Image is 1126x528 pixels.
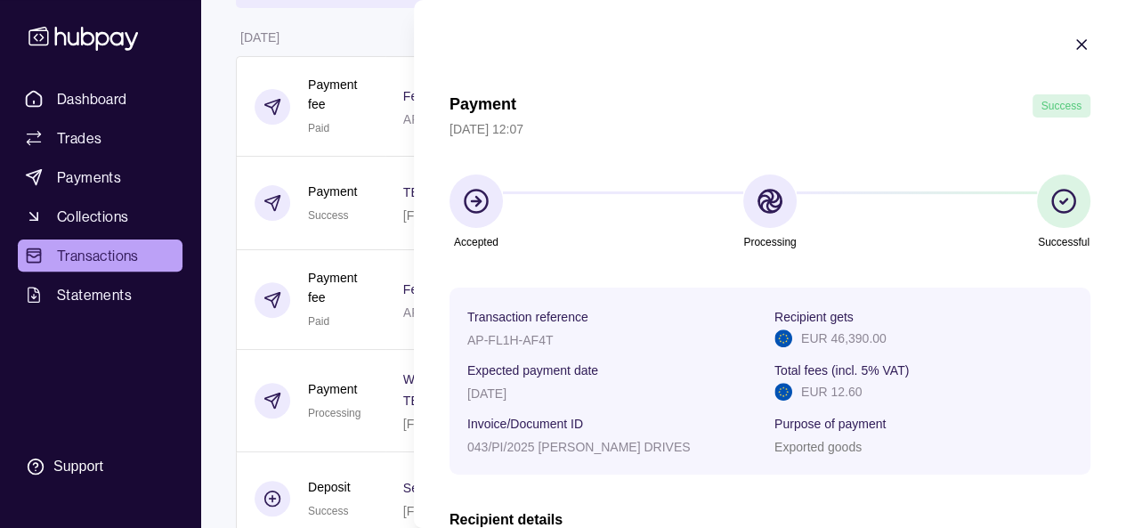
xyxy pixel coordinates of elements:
[454,232,498,252] p: Accepted
[1038,232,1090,252] p: Successful
[774,310,854,324] p: Recipient gets
[774,363,909,378] p: Total fees (incl. 5% VAT)
[743,232,796,252] p: Processing
[467,363,598,378] p: Expected payment date
[467,417,583,431] p: Invoice/Document ID
[467,310,588,324] p: Transaction reference
[801,329,887,348] p: EUR 46,390.00
[467,440,691,454] p: 043/PI/2025 [PERSON_NAME] DRIVES
[774,383,792,401] img: eu
[774,329,792,347] img: eu
[774,417,886,431] p: Purpose of payment
[467,386,506,401] p: [DATE]
[467,333,553,347] p: AP-FL1H-AF4T
[450,119,1090,139] p: [DATE] 12:07
[774,440,862,454] p: Exported goods
[801,382,862,402] p: EUR 12.60
[450,94,516,118] h1: Payment
[1041,100,1081,112] span: Success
